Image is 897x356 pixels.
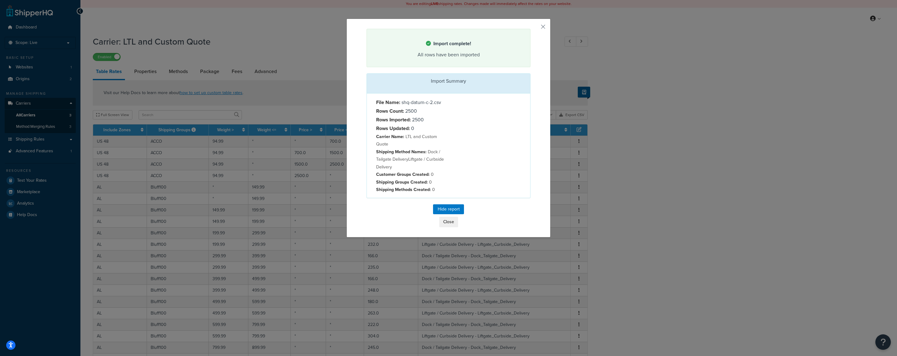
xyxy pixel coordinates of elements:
[439,217,458,227] button: Close
[376,148,427,155] strong: Shipping Method Names:
[376,171,430,178] strong: Customer Groups Created:
[433,204,464,214] button: Hide report
[375,50,522,59] div: All rows have been imported
[376,107,404,115] strong: Rows Count:
[376,186,444,193] p: 0
[371,78,526,84] h3: Import Summary
[376,148,444,171] p: Dock / Tailgate Delivery Liftgate / Curbside Delivery
[376,116,411,123] strong: Rows Imported:
[376,178,444,186] p: 0
[376,179,428,185] strong: Shipping Groups Created:
[371,98,448,193] div: shq-datum-c-2.csv 2500 2500 0
[376,133,404,140] strong: Carrier Name:
[376,133,444,148] p: LTL and Custom Quote
[376,99,400,106] strong: File Name:
[376,125,410,132] strong: Rows Updated:
[376,171,444,178] p: 0
[375,40,522,47] h4: Import complete!
[376,186,431,193] strong: Shipping Methods Created:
